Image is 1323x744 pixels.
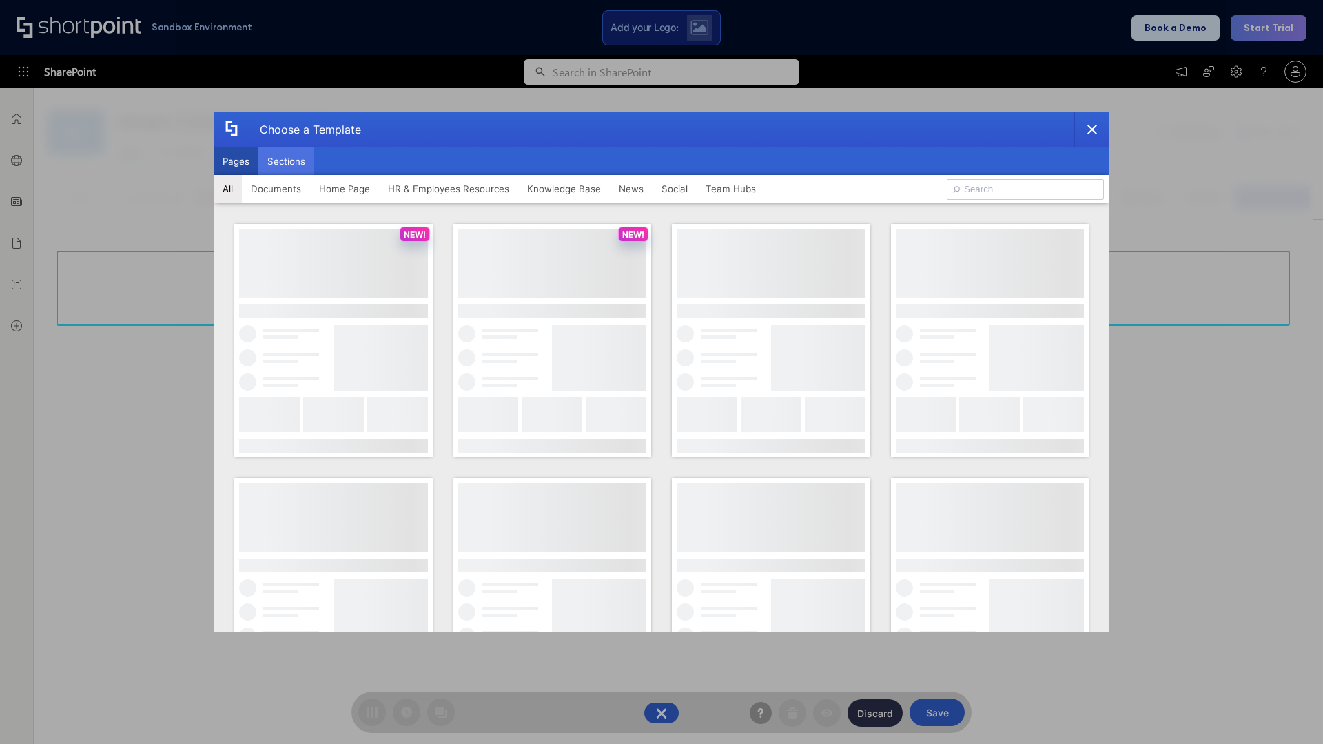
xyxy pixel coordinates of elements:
button: News [610,175,653,203]
iframe: Chat Widget [1254,678,1323,744]
button: Team Hubs [697,175,765,203]
button: Home Page [310,175,379,203]
input: Search [947,179,1104,200]
button: HR & Employees Resources [379,175,518,203]
p: NEW! [622,229,644,240]
button: Pages [214,147,258,175]
button: Documents [242,175,310,203]
div: template selector [214,112,1109,632]
button: Sections [258,147,314,175]
button: Social [653,175,697,203]
button: Knowledge Base [518,175,610,203]
button: All [214,175,242,203]
div: Choose a Template [249,112,361,147]
p: NEW! [404,229,426,240]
